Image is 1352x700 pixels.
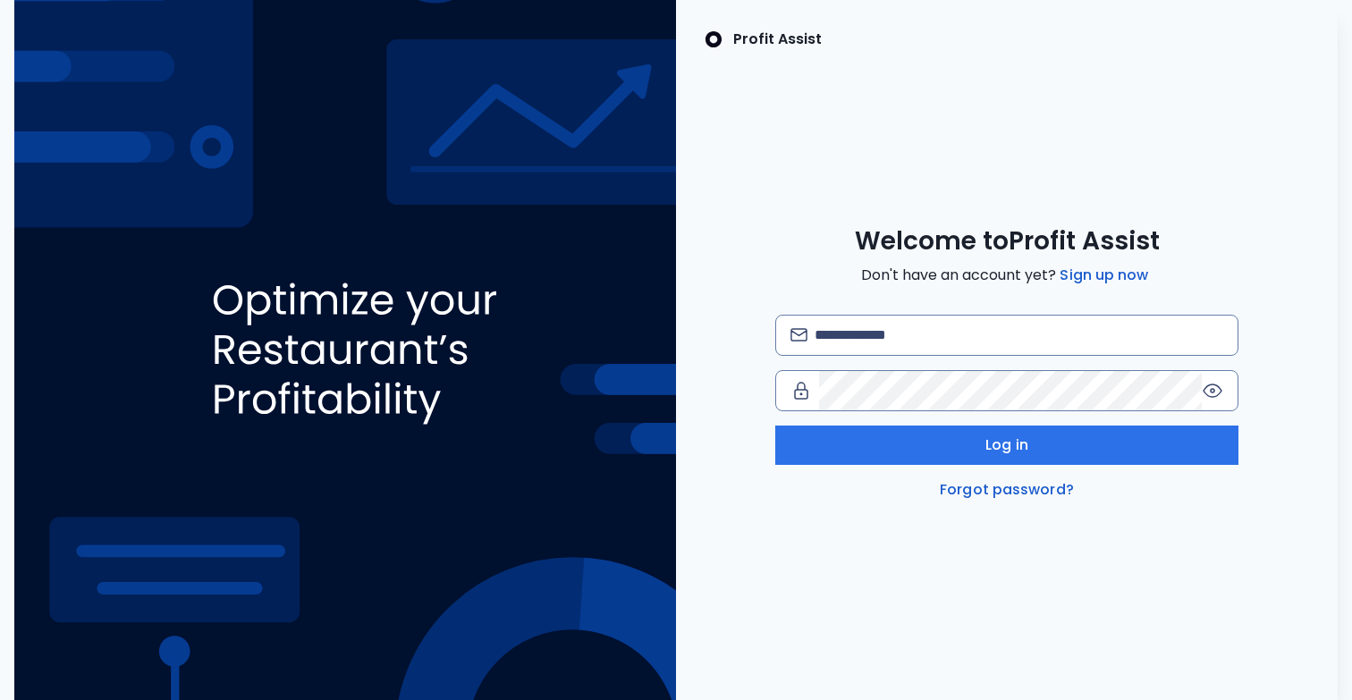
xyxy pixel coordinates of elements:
img: email [790,328,807,342]
p: Profit Assist [733,29,822,50]
img: SpotOn Logo [705,29,722,50]
span: Log in [985,434,1028,456]
span: Don't have an account yet? [861,265,1152,286]
button: Log in [775,426,1238,465]
a: Sign up now [1056,265,1152,286]
a: Forgot password? [936,479,1077,501]
span: Welcome to Profit Assist [855,225,1160,257]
